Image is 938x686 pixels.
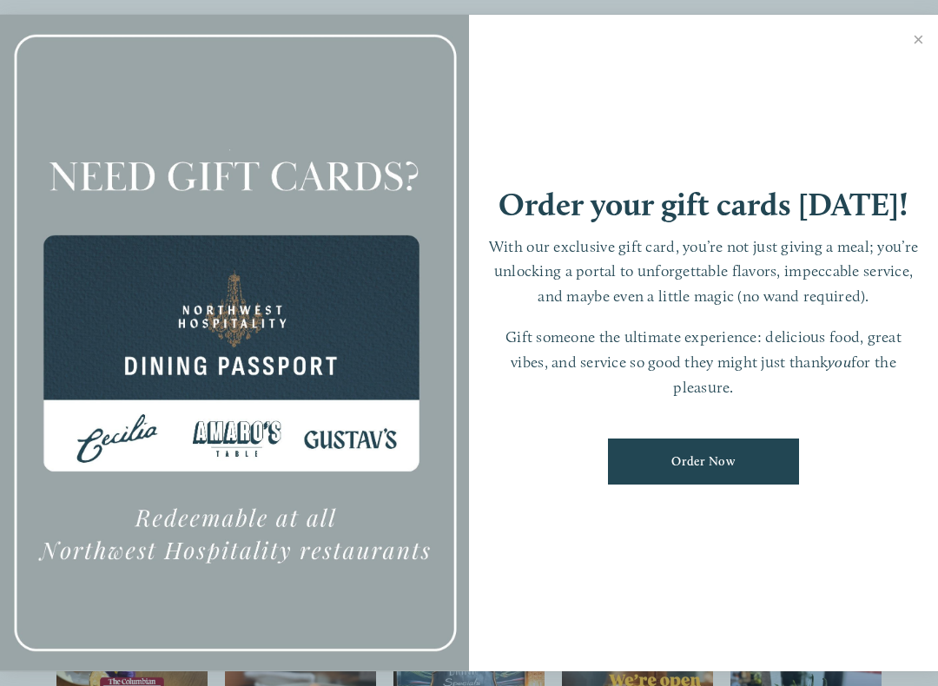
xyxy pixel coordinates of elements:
p: With our exclusive gift card, you’re not just giving a meal; you’re unlocking a portal to unforge... [486,234,921,309]
h1: Order your gift cards [DATE]! [499,188,908,221]
a: Close [902,17,935,66]
a: Order Now [608,439,799,485]
em: you [828,353,851,371]
p: Gift someone the ultimate experience: delicious food, great vibes, and service so good they might... [486,325,921,399]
